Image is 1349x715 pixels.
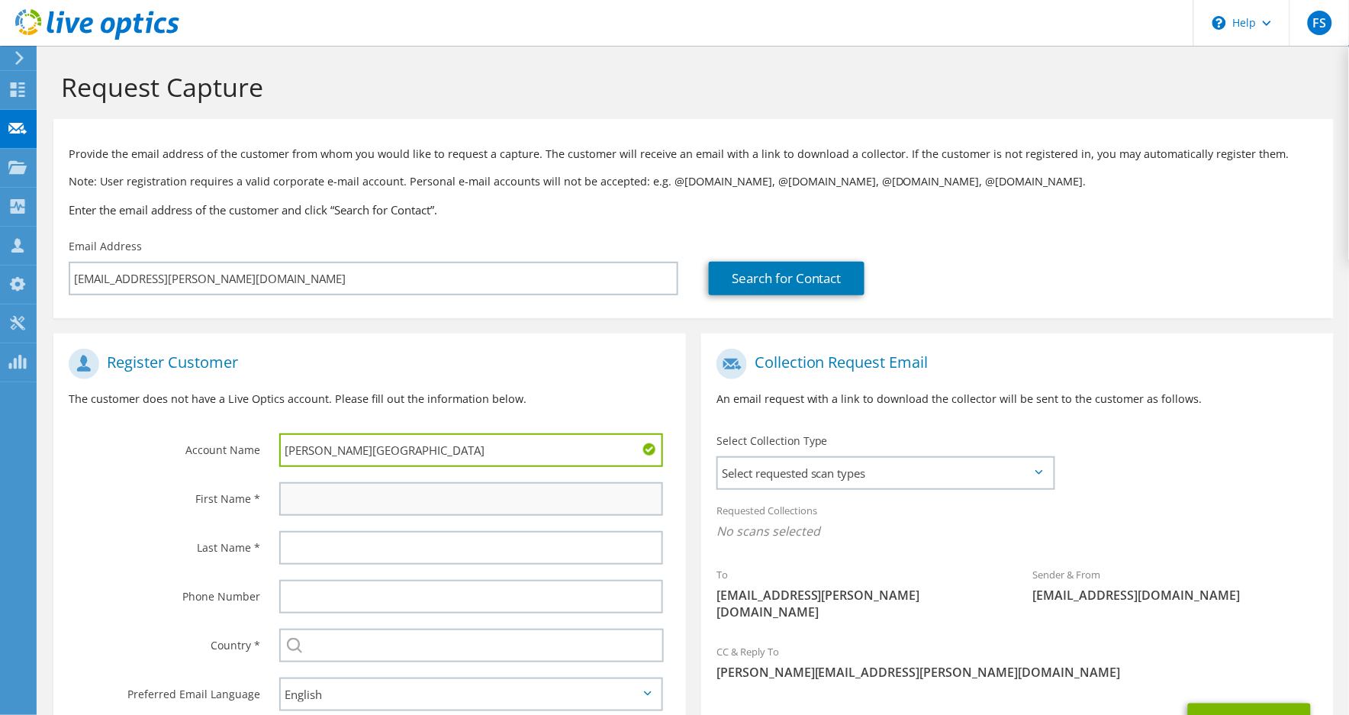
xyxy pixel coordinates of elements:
span: Select requested scan types [718,458,1053,488]
h1: Register Customer [69,349,663,379]
p: An email request with a link to download the collector will be sent to the customer as follows. [716,391,1318,407]
label: Select Collection Type [716,433,828,449]
span: [PERSON_NAME][EMAIL_ADDRESS][PERSON_NAME][DOMAIN_NAME] [716,664,1318,681]
span: FS [1308,11,1332,35]
label: Country * [69,629,260,653]
span: No scans selected [716,523,1318,539]
p: The customer does not have a Live Optics account. Please fill out the information below. [69,391,671,407]
span: [EMAIL_ADDRESS][DOMAIN_NAME] [1032,587,1318,604]
div: To [701,559,1017,628]
h1: Collection Request Email [716,349,1311,379]
a: Search for Contact [709,262,864,295]
span: [EMAIL_ADDRESS][PERSON_NAME][DOMAIN_NAME] [716,587,1002,620]
div: CC & Reply To [701,636,1334,688]
label: First Name * [69,482,260,507]
div: Requested Collections [701,494,1334,551]
label: Last Name * [69,531,260,556]
label: Phone Number [69,580,260,604]
label: Email Address [69,239,142,254]
div: Sender & From [1017,559,1333,611]
h3: Enter the email address of the customer and click “Search for Contact”. [69,201,1318,218]
label: Preferred Email Language [69,678,260,702]
p: Provide the email address of the customer from whom you would like to request a capture. The cust... [69,146,1318,163]
p: Note: User registration requires a valid corporate e-mail account. Personal e-mail accounts will ... [69,173,1318,190]
h1: Request Capture [61,71,1318,103]
svg: \n [1212,16,1226,30]
label: Account Name [69,433,260,458]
